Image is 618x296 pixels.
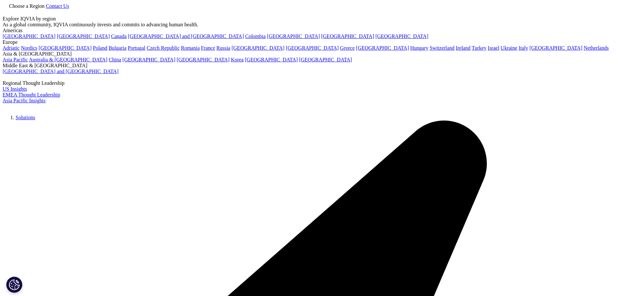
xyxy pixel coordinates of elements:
a: US Insights [3,86,27,92]
a: Bulgaria [109,45,127,51]
a: [GEOGRAPHIC_DATA] [321,33,374,39]
a: Poland [93,45,107,51]
a: Turkey [472,45,487,51]
div: As a global community, IQVIA continuously invests and commits to advancing human health. [3,22,615,28]
a: [GEOGRAPHIC_DATA] [245,57,298,62]
a: EMEA Thought Leadership [3,92,60,97]
a: Ukraine [501,45,517,51]
a: Israel [488,45,500,51]
a: [GEOGRAPHIC_DATA] [375,33,428,39]
span: Choose a Region [9,3,44,9]
a: [GEOGRAPHIC_DATA] [3,33,55,39]
a: Colombia [245,33,266,39]
a: Russia [216,45,230,51]
a: Korea [231,57,244,62]
a: Solutions [16,115,35,120]
a: [GEOGRAPHIC_DATA] [39,45,91,51]
a: Greece [340,45,355,51]
button: Paramètres des cookies [6,277,22,293]
a: [GEOGRAPHIC_DATA] [356,45,409,51]
a: [GEOGRAPHIC_DATA] [232,45,285,51]
div: Europe [3,39,615,45]
a: Switzerland [430,45,454,51]
a: Portugal [128,45,145,51]
a: [GEOGRAPHIC_DATA] [267,33,320,39]
a: Adriatic [3,45,19,51]
a: [GEOGRAPHIC_DATA] [286,45,339,51]
div: Asia & [GEOGRAPHIC_DATA] [3,51,615,57]
a: Ireland [456,45,470,51]
a: Czech Republic [147,45,180,51]
div: Regional Thought Leadership [3,80,615,86]
a: Contact Us [46,3,69,9]
a: [GEOGRAPHIC_DATA] [177,57,230,62]
a: Romania [181,45,200,51]
a: Australia & [GEOGRAPHIC_DATA] [29,57,107,62]
div: Americas [3,28,615,33]
a: Hungary [410,45,428,51]
a: [GEOGRAPHIC_DATA] [122,57,175,62]
a: [GEOGRAPHIC_DATA] and [GEOGRAPHIC_DATA] [128,33,244,39]
div: Middle East & [GEOGRAPHIC_DATA] [3,63,615,69]
a: China [109,57,121,62]
a: Netherlands [584,45,609,51]
a: Italy [519,45,528,51]
a: Asia Pacific Insights [3,98,45,103]
a: [GEOGRAPHIC_DATA] [57,33,110,39]
div: Explore IQVIA by region [3,16,615,22]
a: Canada [111,33,127,39]
a: [GEOGRAPHIC_DATA] and [GEOGRAPHIC_DATA] [3,69,118,74]
a: France [201,45,215,51]
a: [GEOGRAPHIC_DATA] [299,57,352,62]
a: Asia Pacific [3,57,28,62]
a: [GEOGRAPHIC_DATA] [529,45,582,51]
a: Nordics [21,45,37,51]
